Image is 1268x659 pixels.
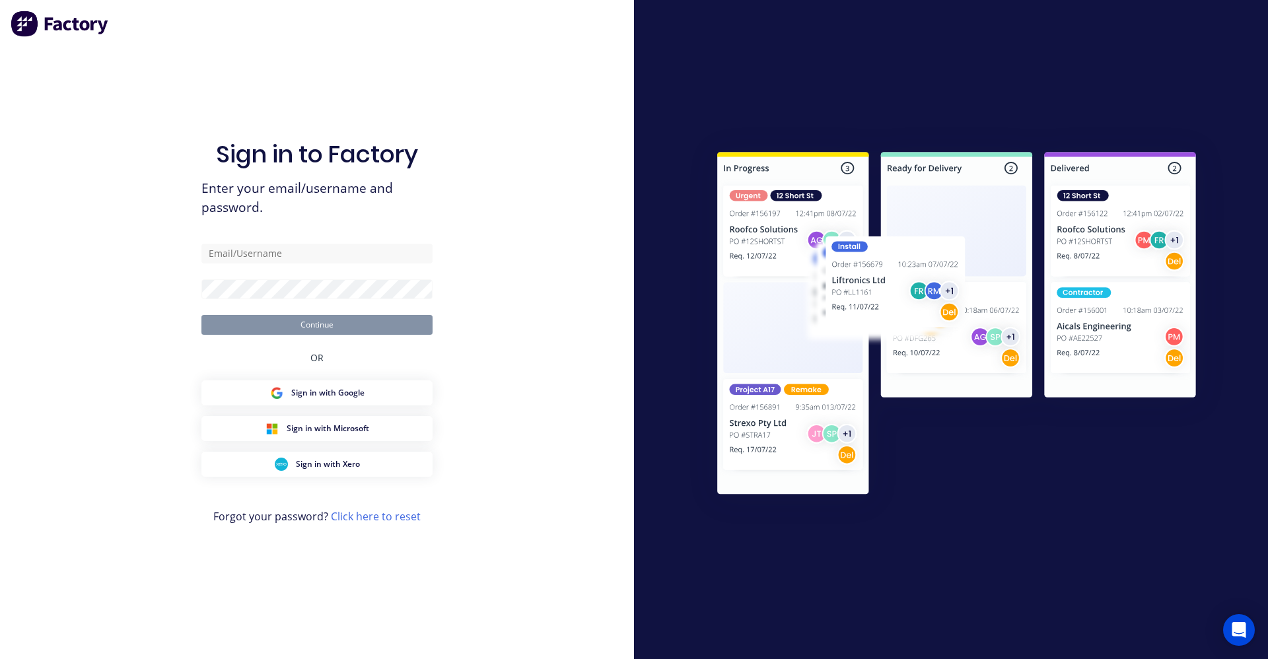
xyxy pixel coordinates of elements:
span: Sign in with Google [291,387,365,399]
a: Click here to reset [331,509,421,524]
div: OR [310,335,324,380]
button: Google Sign inSign in with Google [201,380,433,405]
span: Enter your email/username and password. [201,179,433,217]
button: Continue [201,315,433,335]
h1: Sign in to Factory [216,140,418,168]
img: Microsoft Sign in [265,422,279,435]
img: Xero Sign in [275,458,288,471]
input: Email/Username [201,244,433,263]
span: Sign in with Microsoft [287,423,369,434]
span: Sign in with Xero [296,458,360,470]
button: Xero Sign inSign in with Xero [201,452,433,477]
div: Open Intercom Messenger [1223,614,1255,646]
img: Factory [11,11,110,37]
span: Forgot your password? [213,508,421,524]
button: Microsoft Sign inSign in with Microsoft [201,416,433,441]
img: Google Sign in [270,386,283,399]
img: Sign in [688,125,1225,526]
